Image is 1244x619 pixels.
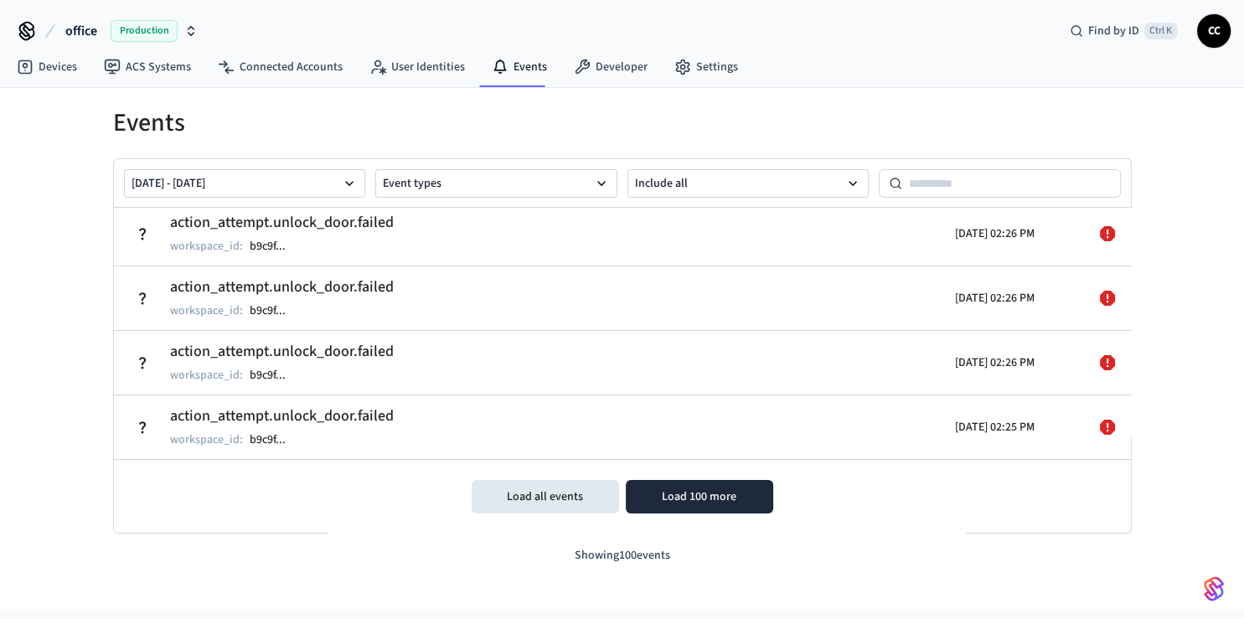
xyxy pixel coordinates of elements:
[170,211,394,235] h2: action_attempt.unlock_door.failed
[560,52,661,82] a: Developer
[955,290,1035,307] p: [DATE] 02:26 PM
[170,405,394,428] h2: action_attempt.unlock_door.failed
[113,108,1132,138] h1: Events
[1204,575,1224,602] img: SeamLogoGradient.69752ec5.svg
[955,354,1035,371] p: [DATE] 02:26 PM
[65,21,97,41] span: office
[246,236,302,256] button: b9c9f...
[3,52,90,82] a: Devices
[375,169,617,198] button: Event types
[246,365,302,385] button: b9c9f...
[472,480,619,513] button: Load all events
[170,276,394,299] h2: action_attempt.unlock_door.failed
[1199,16,1229,46] span: CC
[478,52,560,82] a: Events
[661,52,751,82] a: Settings
[170,302,243,319] p: workspace_id :
[1056,16,1190,46] div: Find by IDCtrl K
[1088,23,1139,39] span: Find by ID
[1197,14,1231,48] button: CC
[170,431,243,448] p: workspace_id :
[113,547,1132,565] p: Showing 100 events
[204,52,356,82] a: Connected Accounts
[170,238,243,255] p: workspace_id :
[246,301,302,321] button: b9c9f...
[955,419,1035,436] p: [DATE] 02:25 PM
[90,52,204,82] a: ACS Systems
[955,225,1035,242] p: [DATE] 02:26 PM
[170,367,243,384] p: workspace_id :
[111,20,178,42] span: Production
[124,169,366,198] button: [DATE] - [DATE]
[627,169,870,198] button: Include all
[1144,23,1177,39] span: Ctrl K
[170,340,394,364] h2: action_attempt.unlock_door.failed
[356,52,478,82] a: User Identities
[246,430,302,450] button: b9c9f...
[626,480,773,513] button: Load 100 more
